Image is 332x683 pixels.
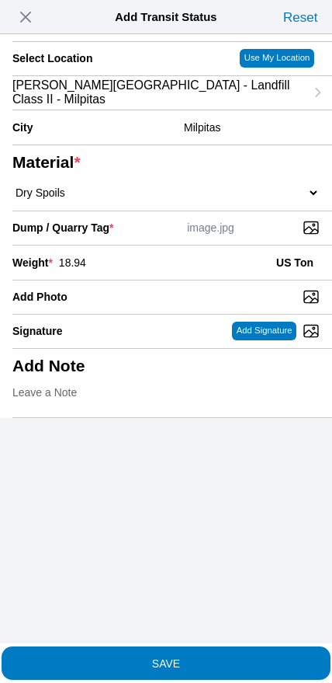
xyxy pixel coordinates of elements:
[12,78,305,106] span: [PERSON_NAME][GEOGRAPHIC_DATA] - Landfill Class II - Milpitas
[240,49,314,68] ion-button: Use My Location
[12,357,313,375] ion-label: Add Note
[2,646,330,680] ion-button: SAVE
[12,52,92,64] label: Select Location
[12,256,53,269] ion-label: Weight
[276,256,313,269] ion-label: US Ton
[279,5,321,30] ion-button: Reset
[12,325,63,337] label: Signature
[232,322,296,340] ion-button: Add Signature
[12,153,313,172] ion-label: Material
[12,121,178,134] ion-label: City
